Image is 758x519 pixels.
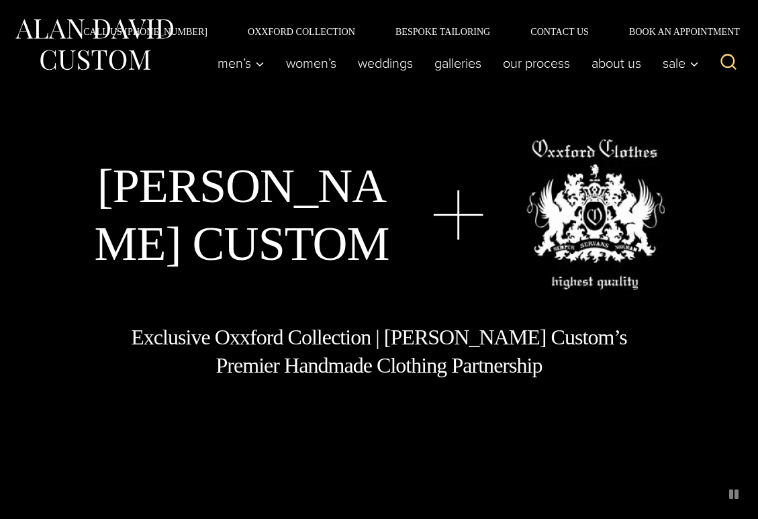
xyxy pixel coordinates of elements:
nav: Primary Navigation [207,50,706,77]
a: Book an Appointment [609,27,745,36]
a: Call Us [PHONE_NUMBER] [63,27,228,36]
a: Contact Us [510,27,609,36]
a: Galleries [424,50,492,77]
span: Sale [663,56,699,70]
h1: [PERSON_NAME] Custom [93,157,390,273]
img: oxxford clothes, highest quality [526,139,665,290]
span: Men’s [218,56,265,70]
a: Bespoke Tailoring [375,27,510,36]
a: Oxxford Collection [228,27,375,36]
a: About Us [581,50,652,77]
h1: Exclusive Oxxford Collection | [PERSON_NAME] Custom’s Premier Handmade Clothing Partnership [130,324,628,379]
nav: Secondary Navigation [63,27,745,36]
a: Our Process [492,50,581,77]
a: weddings [347,50,424,77]
img: Alan David Custom [13,15,175,75]
a: Women’s [275,50,347,77]
button: View Search Form [712,47,745,79]
button: pause animated background image [723,483,745,505]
